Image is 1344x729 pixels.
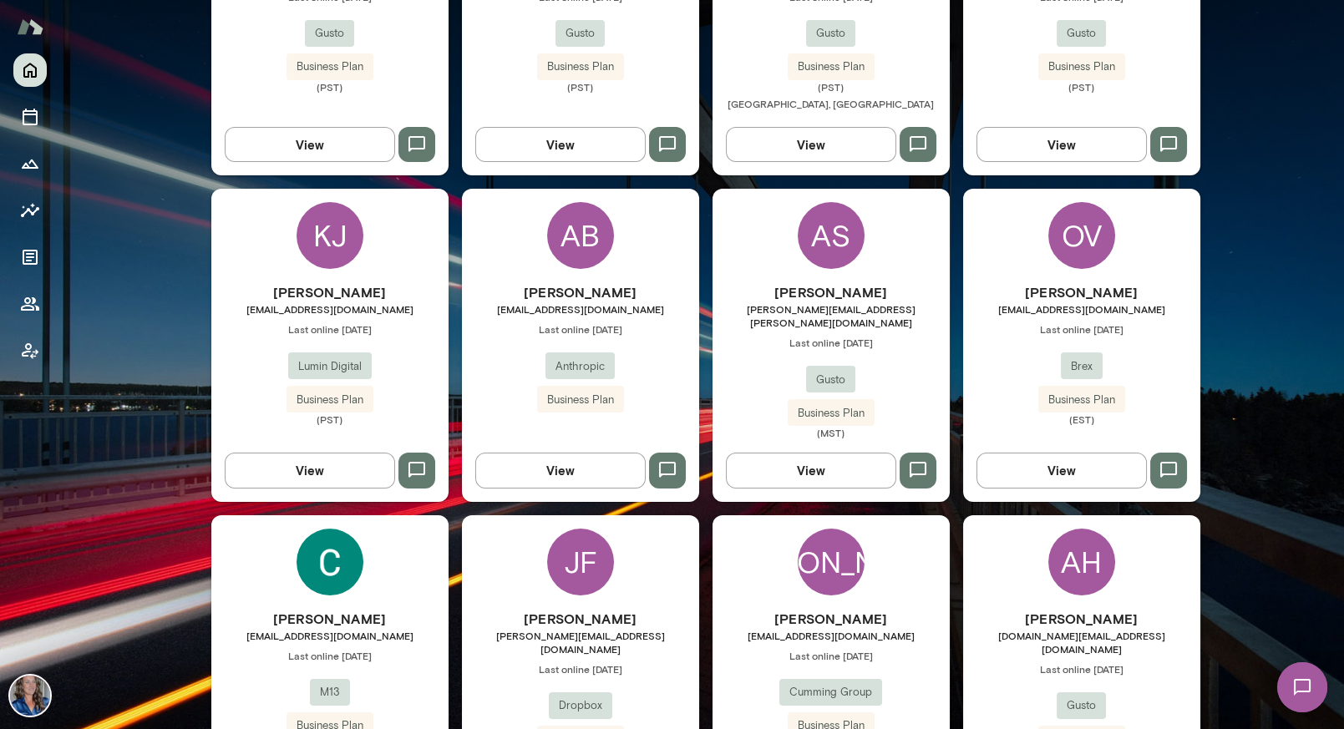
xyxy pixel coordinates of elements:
span: Business Plan [1038,58,1125,75]
span: Last online [DATE] [211,649,449,662]
h6: [PERSON_NAME] [963,609,1200,629]
span: Business Plan [788,58,875,75]
span: Gusto [305,25,354,42]
span: [EMAIL_ADDRESS][DOMAIN_NAME] [462,302,699,316]
button: Members [13,287,47,321]
span: Business Plan [537,392,624,408]
span: Dropbox [549,697,612,714]
span: [EMAIL_ADDRESS][DOMAIN_NAME] [211,302,449,316]
button: Insights [13,194,47,227]
span: Business Plan [1038,392,1125,408]
span: [PERSON_NAME][EMAIL_ADDRESS][DOMAIN_NAME] [462,629,699,656]
span: Last online [DATE] [462,662,699,676]
span: Last online [DATE] [211,322,449,336]
span: M13 [310,684,350,701]
button: Documents [13,240,47,274]
button: View [475,127,646,162]
button: View [726,127,896,162]
span: Last online [DATE] [713,336,950,349]
span: Last online [DATE] [462,322,699,336]
span: [GEOGRAPHIC_DATA], [GEOGRAPHIC_DATA] [728,98,934,109]
h6: [PERSON_NAME] [462,282,699,302]
button: Sessions [13,100,47,134]
h6: [PERSON_NAME] [211,282,449,302]
span: Business Plan [537,58,624,75]
img: Cassie Cunningham [297,529,363,595]
span: Last online [DATE] [713,649,950,662]
span: Last online [DATE] [963,662,1200,676]
button: Client app [13,334,47,367]
button: Growth Plan [13,147,47,180]
span: Gusto [806,25,855,42]
div: OV [1048,202,1115,269]
span: Lumin Digital [288,358,372,375]
span: Last online [DATE] [963,322,1200,336]
span: (PST) [963,80,1200,94]
div: AS [798,202,865,269]
h6: [PERSON_NAME] [713,609,950,629]
span: (PST) [211,413,449,426]
button: View [475,453,646,488]
div: [PERSON_NAME] [798,529,865,595]
span: (PST) [713,80,950,94]
span: (PST) [462,80,699,94]
span: Gusto [555,25,605,42]
div: KJ [297,202,363,269]
button: View [225,453,395,488]
div: AH [1048,529,1115,595]
span: Business Plan [788,405,875,422]
img: Mento [17,11,43,43]
span: [PERSON_NAME][EMAIL_ADDRESS][PERSON_NAME][DOMAIN_NAME] [713,302,950,329]
span: Gusto [1057,25,1106,42]
button: View [225,127,395,162]
span: Business Plan [287,392,373,408]
span: Business Plan [287,58,373,75]
span: [EMAIL_ADDRESS][DOMAIN_NAME] [713,629,950,642]
span: Anthropic [545,358,615,375]
h6: [PERSON_NAME] [462,609,699,629]
div: JF [547,529,614,595]
span: (PST) [211,80,449,94]
span: (MST) [713,426,950,439]
div: AB [547,202,614,269]
img: Nicole Menkhoff [10,676,50,716]
h6: [PERSON_NAME] [713,282,950,302]
button: View [726,453,896,488]
span: [DOMAIN_NAME][EMAIL_ADDRESS][DOMAIN_NAME] [963,629,1200,656]
span: Cumming Group [779,684,882,701]
span: Gusto [806,372,855,388]
button: View [976,453,1147,488]
span: (EST) [963,413,1200,426]
span: Brex [1061,358,1103,375]
h6: [PERSON_NAME] [963,282,1200,302]
span: [EMAIL_ADDRESS][DOMAIN_NAME] [211,629,449,642]
button: View [976,127,1147,162]
span: Gusto [1057,697,1106,714]
button: Home [13,53,47,87]
h6: [PERSON_NAME] [211,609,449,629]
span: [EMAIL_ADDRESS][DOMAIN_NAME] [963,302,1200,316]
